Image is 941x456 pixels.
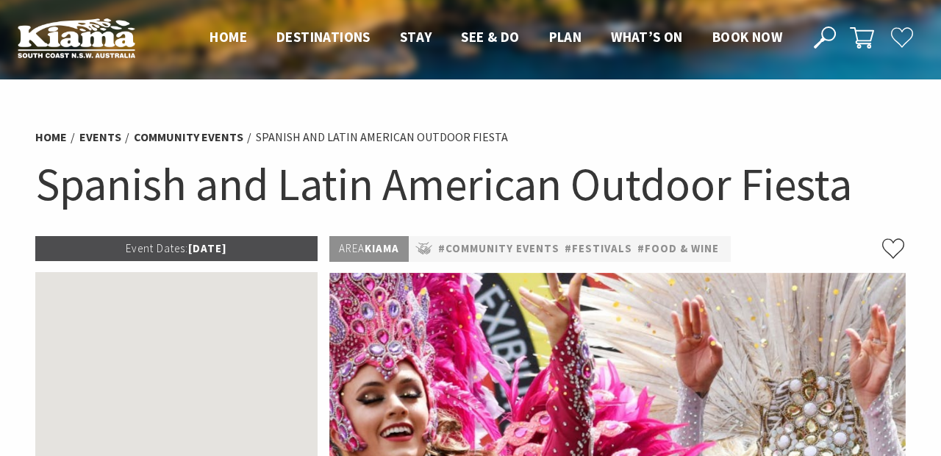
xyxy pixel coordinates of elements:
[256,128,508,147] li: Spanish and Latin American Outdoor Fiesta
[35,236,318,261] p: [DATE]
[329,236,409,262] p: Kiama
[276,28,371,46] span: Destinations
[565,240,632,258] a: #Festivals
[126,241,188,255] span: Event Dates:
[339,241,365,255] span: Area
[611,28,683,46] span: What’s On
[35,154,906,214] h1: Spanish and Latin American Outdoor Fiesta
[134,129,243,145] a: Community Events
[712,28,782,46] span: Book now
[195,26,797,50] nav: Main Menu
[461,28,519,46] span: See & Do
[35,129,67,145] a: Home
[79,129,121,145] a: Events
[18,18,135,58] img: Kiama Logo
[637,240,719,258] a: #Food & Wine
[400,28,432,46] span: Stay
[549,28,582,46] span: Plan
[210,28,247,46] span: Home
[438,240,559,258] a: #Community Events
